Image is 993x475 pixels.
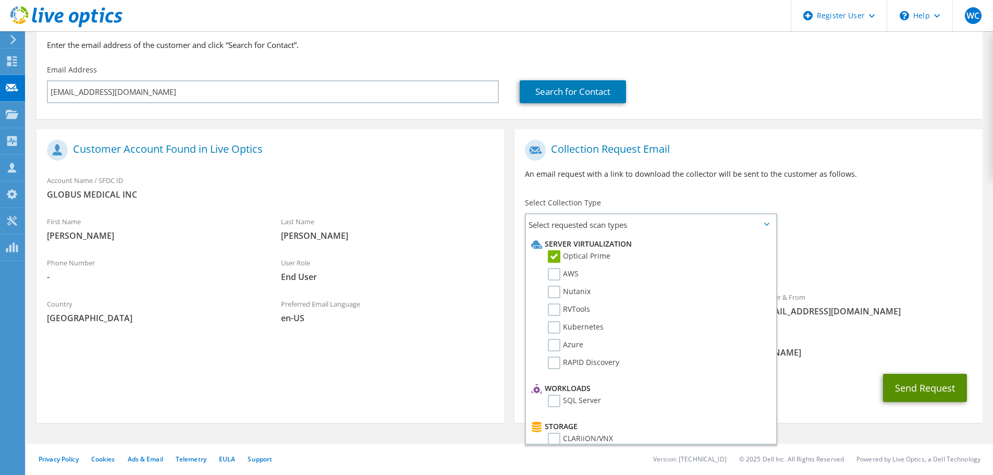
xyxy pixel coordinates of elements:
div: Account Name / SFDC ID [36,169,504,205]
li: Server Virtualization [529,238,770,250]
label: Azure [548,339,583,351]
div: User Role [271,252,505,288]
a: Privacy Policy [39,455,79,464]
span: GLOBUS MEDICAL INC [47,189,494,200]
h1: Customer Account Found in Live Optics [47,140,488,161]
a: Ads & Email [128,455,163,464]
div: CC & Reply To [514,327,982,363]
span: [EMAIL_ADDRESS][DOMAIN_NAME] [759,306,972,317]
span: [PERSON_NAME] [281,230,494,241]
span: WC [965,7,982,24]
svg: \n [900,11,909,20]
a: Search for Contact [520,80,626,103]
div: First Name [36,211,271,247]
span: [PERSON_NAME] [47,230,260,241]
label: RVTools [548,303,590,316]
a: Cookies [91,455,115,464]
label: Email Address [47,65,97,75]
span: Select requested scan types [526,214,776,235]
div: Preferred Email Language [271,293,505,329]
a: Telemetry [176,455,206,464]
button: Send Request [883,374,967,402]
div: Phone Number [36,252,271,288]
label: RAPID Discovery [548,357,619,369]
span: End User [281,271,494,283]
h3: Enter the email address of the customer and click “Search for Contact”. [47,39,972,51]
label: CLARiiON/VNX [548,433,613,445]
a: Support [248,455,272,464]
span: - [47,271,260,283]
div: Requested Collections [514,239,982,281]
span: en-US [281,312,494,324]
li: Version: [TECHNICAL_ID] [653,455,727,464]
label: AWS [548,268,579,281]
a: EULA [219,455,235,464]
label: SQL Server [548,395,601,407]
label: Nutanix [548,286,591,298]
h1: Collection Request Email [525,140,966,161]
li: Powered by Live Optics, a Dell Technology [856,455,980,464]
label: Optical Prime [548,250,610,263]
label: Select Collection Type [525,198,601,208]
li: Storage [529,420,770,433]
div: Last Name [271,211,505,247]
p: An email request with a link to download the collector will be sent to the customer as follows. [525,168,972,180]
div: Sender & From [749,286,983,322]
label: Kubernetes [548,321,604,334]
span: [GEOGRAPHIC_DATA] [47,312,260,324]
li: Workloads [529,382,770,395]
div: To [514,286,749,322]
div: Country [36,293,271,329]
li: © 2025 Dell Inc. All Rights Reserved [739,455,844,464]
